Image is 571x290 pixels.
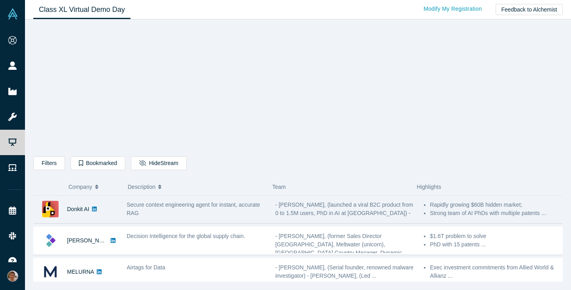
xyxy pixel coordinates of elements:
[69,179,92,195] span: Company
[430,201,564,209] li: Rapidly growing $60B hidden market;
[128,179,264,195] button: Description
[131,156,186,170] button: HideStream
[188,26,409,150] iframe: Alchemist Class XL Demo Day: Vault
[69,179,120,195] button: Company
[275,202,413,225] span: - [PERSON_NAME], (launched a viral B2C product from 0 to 1.5M users, PhD in AI at [GEOGRAPHIC_DAT...
[127,264,165,271] span: Airtags for Data
[67,237,113,244] a: [PERSON_NAME]
[272,184,286,190] span: Team
[127,202,260,216] span: Secure context engineering agent for instant, accurate RAG
[496,4,563,15] button: Feedback to Alchemist
[42,232,59,249] img: Kimaru AI's Logo
[275,264,414,279] span: - [PERSON_NAME], (Serial founder, renowned malware investigator) - [PERSON_NAME], (Led ...
[42,201,59,217] img: Donkit AI's Logo
[71,156,125,170] button: Bookmarked
[33,0,130,19] a: Class XL Virtual Demo Day
[275,233,402,264] span: - [PERSON_NAME], (former Sales Director [GEOGRAPHIC_DATA], Meltwater (unicorn), [GEOGRAPHIC_DATA]...
[430,232,564,240] li: $1.6T problem to solve
[430,263,564,280] li: Exec investment commitments from Allied World & Allianz ...
[7,271,18,282] img: Mikhail Baklanov's Account
[33,156,65,170] button: Filters
[67,206,89,212] a: Donkit AI
[415,2,490,16] a: Modify My Registration
[127,233,245,239] span: Decision Intelligence for the global supply chain.
[128,179,155,195] span: Description
[7,8,18,19] img: Alchemist Vault Logo
[417,184,441,190] span: Highlights
[430,209,564,217] li: Strong team of AI PhDs with multiple patents ...
[430,240,564,249] li: PhD with 15 patents ...
[67,269,94,275] a: MELURNA
[42,263,59,280] img: MELURNA's Logo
